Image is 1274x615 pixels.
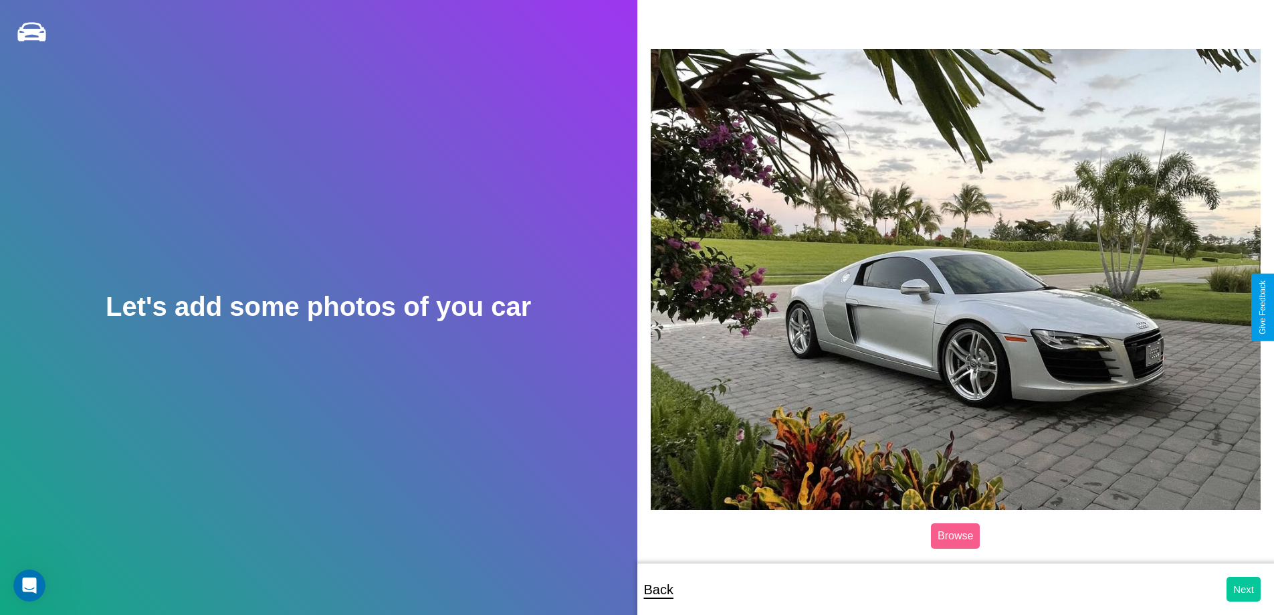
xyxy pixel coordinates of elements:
[931,523,980,549] label: Browse
[1227,577,1261,602] button: Next
[13,569,45,602] iframe: Intercom live chat
[1258,280,1267,335] div: Give Feedback
[644,578,673,602] p: Back
[106,292,531,322] h2: Let's add some photos of you car
[651,49,1261,509] img: posted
